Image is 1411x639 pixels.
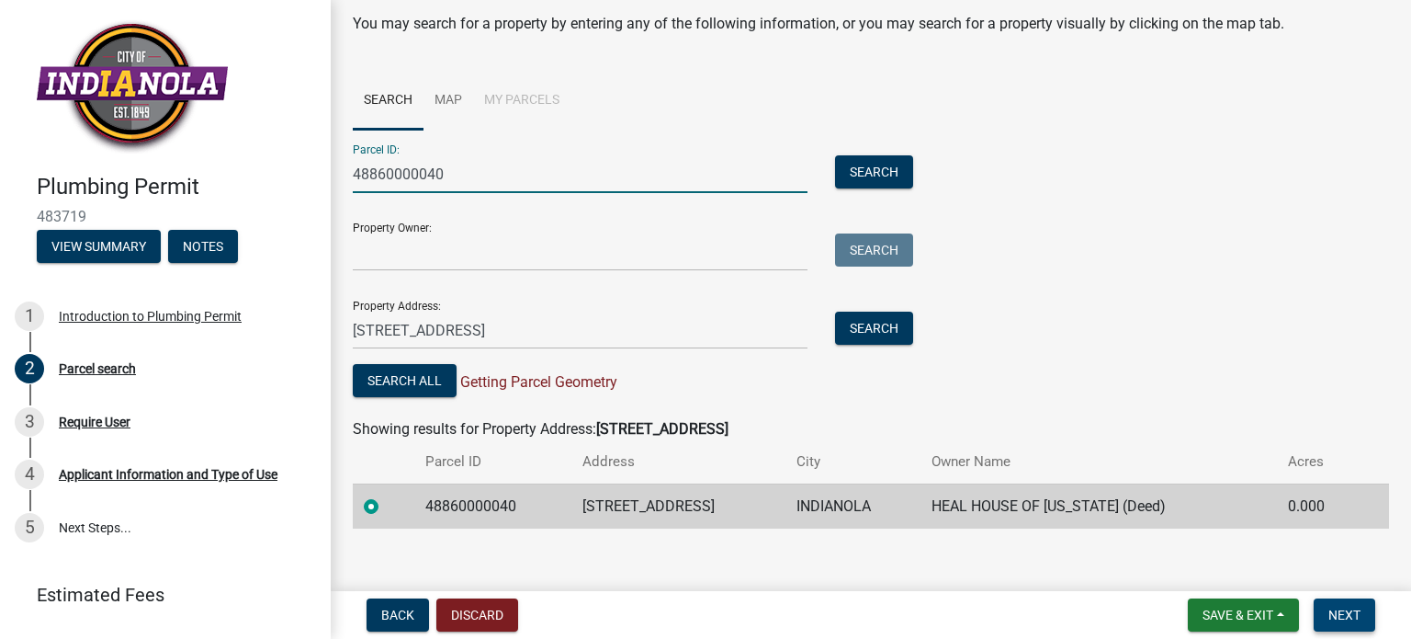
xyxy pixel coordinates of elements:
a: Estimated Fees [15,576,301,613]
div: Applicant Information and Type of Use [59,468,277,481]
img: City of Indianola, Iowa [37,19,228,154]
div: Showing results for Property Address: [353,418,1389,440]
wm-modal-confirm: Summary [37,240,161,255]
button: Search [835,234,913,267]
div: 2 [15,354,44,383]
th: Acres [1277,440,1359,484]
span: Next [1328,608,1360,622]
td: 48860000040 [414,484,571,529]
wm-modal-confirm: Notes [168,240,238,255]
p: You may search for a property by entering any of the following information, or you may search for... [353,13,1284,35]
button: Search [835,155,913,188]
button: Next [1314,599,1375,632]
th: Owner Name [920,440,1277,484]
th: Address [571,440,786,484]
button: Save & Exit [1188,599,1299,632]
div: 3 [15,407,44,437]
span: Save & Exit [1202,608,1273,622]
div: Parcel search [59,362,136,375]
span: Getting Parcel Geometry [457,373,617,391]
td: [STREET_ADDRESS] [571,484,786,529]
button: Discard [436,599,518,632]
td: 0.000 [1277,484,1359,529]
h4: Plumbing Permit [37,174,316,200]
div: 4 [15,460,44,489]
th: City [785,440,920,484]
th: Parcel ID [414,440,571,484]
div: 1 [15,302,44,331]
td: HEAL HOUSE OF [US_STATE] (Deed) [920,484,1277,529]
button: Search [835,312,913,345]
div: Introduction to Plumbing Permit [59,310,242,323]
div: 5 [15,513,44,542]
button: Notes [168,230,238,263]
button: Search All [353,364,457,397]
strong: [STREET_ADDRESS] [596,420,728,438]
a: Search [353,72,423,131]
div: Require User [59,416,130,428]
button: View Summary [37,230,161,263]
a: Map [423,72,473,131]
span: 483719 [37,208,294,225]
td: INDIANOLA [785,484,920,529]
span: Back [381,608,414,622]
button: Back [367,599,429,632]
